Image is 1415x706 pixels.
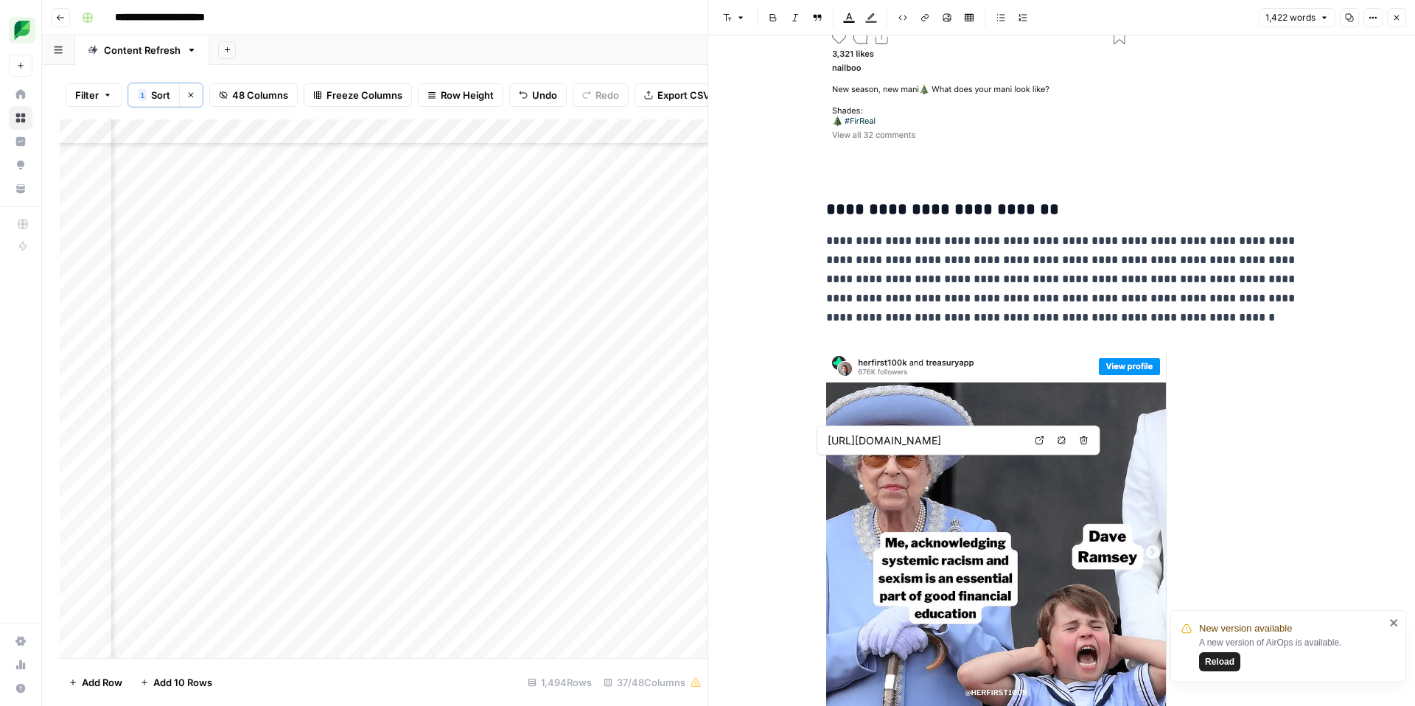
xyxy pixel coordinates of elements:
[598,671,707,694] div: 37/48 Columns
[635,83,719,107] button: Export CSV
[9,12,32,49] button: Workspace: SproutSocial
[1259,8,1335,27] button: 1,422 words
[151,88,170,102] span: Sort
[9,653,32,677] a: Usage
[657,88,710,102] span: Export CSV
[1199,652,1240,671] button: Reload
[304,83,412,107] button: Freeze Columns
[104,43,181,57] div: Content Refresh
[60,671,131,694] button: Add Row
[9,629,32,653] a: Settings
[209,83,298,107] button: 48 Columns
[153,675,212,690] span: Add 10 Rows
[509,83,567,107] button: Undo
[75,35,209,65] a: Content Refresh
[131,671,221,694] button: Add 10 Rows
[1199,621,1292,636] span: New version available
[9,677,32,700] button: Help + Support
[9,153,32,177] a: Opportunities
[1265,11,1316,24] span: 1,422 words
[573,83,629,107] button: Redo
[66,83,122,107] button: Filter
[418,83,503,107] button: Row Height
[532,88,557,102] span: Undo
[138,89,147,101] div: 1
[9,130,32,153] a: Insights
[9,83,32,106] a: Home
[9,17,35,43] img: SproutSocial Logo
[1205,655,1234,668] span: Reload
[9,177,32,200] a: Your Data
[522,671,598,694] div: 1,494 Rows
[82,675,122,690] span: Add Row
[140,89,144,101] span: 1
[75,88,99,102] span: Filter
[595,88,619,102] span: Redo
[326,88,402,102] span: Freeze Columns
[441,88,494,102] span: Row Height
[128,83,179,107] button: 1Sort
[1199,636,1385,671] div: A new version of AirOps is available.
[1389,617,1400,629] button: close
[9,106,32,130] a: Browse
[232,88,288,102] span: 48 Columns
